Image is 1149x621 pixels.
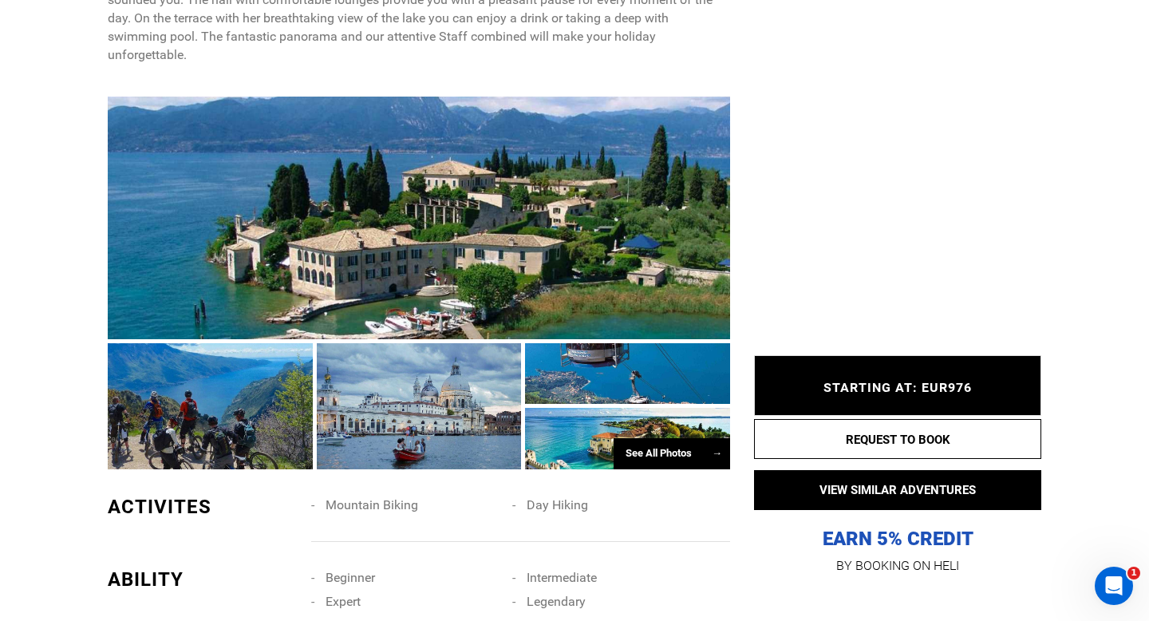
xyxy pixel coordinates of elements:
[108,493,299,520] div: ACTIVITES
[754,470,1041,510] button: VIEW SIMILAR ADVENTURES
[527,497,588,512] span: Day Hiking
[326,594,361,609] span: Expert
[754,419,1041,459] button: REQUEST TO BOOK
[108,566,299,593] div: ABILITY
[754,367,1041,552] p: EARN 5% CREDIT
[1127,567,1140,579] span: 1
[614,438,730,469] div: See All Photos
[754,555,1041,577] p: BY BOOKING ON HELI
[527,594,586,609] span: Legendary
[823,380,972,395] span: STARTING AT: EUR976
[1095,567,1133,605] iframe: Intercom live chat
[527,570,597,585] span: Intermediate
[326,570,375,585] span: Beginner
[326,497,418,512] span: Mountain Biking
[712,447,722,459] span: →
